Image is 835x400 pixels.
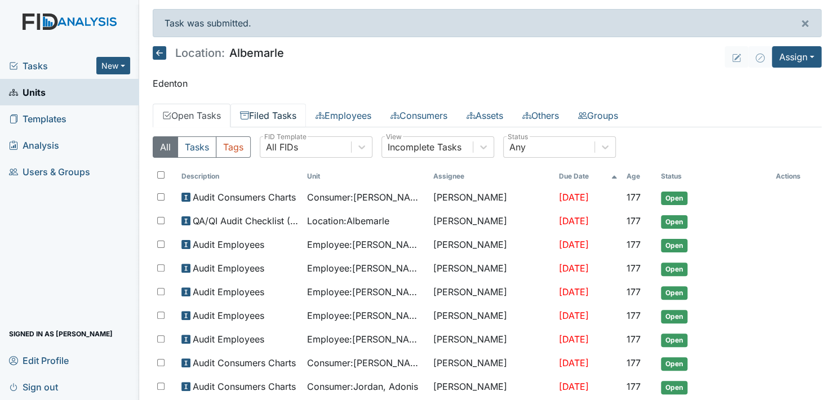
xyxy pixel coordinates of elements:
[428,167,554,186] th: Assignee
[428,186,554,210] td: [PERSON_NAME]
[457,104,513,127] a: Assets
[627,192,641,203] span: 177
[661,286,687,300] span: Open
[627,357,641,368] span: 177
[627,263,641,274] span: 177
[661,263,687,276] span: Open
[153,9,821,37] div: Task was submitted.
[509,140,526,154] div: Any
[428,210,554,233] td: [PERSON_NAME]
[428,375,554,399] td: [PERSON_NAME]
[622,167,656,186] th: Toggle SortBy
[627,381,641,392] span: 177
[801,15,810,31] span: ×
[627,310,641,321] span: 177
[9,83,46,101] span: Units
[568,104,628,127] a: Groups
[558,286,588,297] span: [DATE]
[661,334,687,347] span: Open
[153,136,178,158] button: All
[193,238,264,251] span: Audit Employees
[428,352,554,375] td: [PERSON_NAME]
[388,140,461,154] div: Incomplete Tasks
[9,136,59,154] span: Analysis
[9,110,66,127] span: Templates
[428,304,554,328] td: [PERSON_NAME]
[661,192,687,205] span: Open
[772,46,821,68] button: Assign
[193,332,264,346] span: Audit Employees
[558,239,588,250] span: [DATE]
[558,263,588,274] span: [DATE]
[428,233,554,257] td: [PERSON_NAME]
[175,47,225,59] span: Location:
[771,167,821,186] th: Actions
[558,334,588,345] span: [DATE]
[558,215,588,226] span: [DATE]
[157,171,165,179] input: Toggle All Rows Selected
[9,59,96,73] a: Tasks
[96,57,130,74] button: New
[153,46,284,60] h5: Albemarle
[661,381,687,394] span: Open
[789,10,821,37] button: ×
[193,356,296,370] span: Audit Consumers Charts
[381,104,457,127] a: Consumers
[627,239,641,250] span: 177
[627,334,641,345] span: 177
[661,239,687,252] span: Open
[193,380,296,393] span: Audit Consumers Charts
[627,286,641,297] span: 177
[513,104,568,127] a: Others
[554,167,621,186] th: Toggle SortBy
[627,215,641,226] span: 177
[9,352,69,369] span: Edit Profile
[9,163,90,180] span: Users & Groups
[306,104,381,127] a: Employees
[193,309,264,322] span: Audit Employees
[428,281,554,304] td: [PERSON_NAME]
[153,77,821,90] p: Edenton
[193,261,264,275] span: Audit Employees
[661,215,687,229] span: Open
[661,357,687,371] span: Open
[193,190,296,204] span: Audit Consumers Charts
[9,378,58,395] span: Sign out
[661,310,687,323] span: Open
[307,332,424,346] span: Employee : [PERSON_NAME]
[307,190,424,204] span: Consumer : [PERSON_NAME]
[307,285,424,299] span: Employee : [PERSON_NAME]
[428,257,554,281] td: [PERSON_NAME]
[558,381,588,392] span: [DATE]
[307,309,424,322] span: Employee : [PERSON_NAME], JoVoughtnie
[230,104,306,127] a: Filed Tasks
[558,310,588,321] span: [DATE]
[177,167,303,186] th: Toggle SortBy
[177,136,216,158] button: Tasks
[266,140,298,154] div: All FIDs
[9,325,113,343] span: Signed in as [PERSON_NAME]
[307,356,424,370] span: Consumer : [PERSON_NAME][GEOGRAPHIC_DATA]
[153,104,230,127] a: Open Tasks
[307,261,424,275] span: Employee : [PERSON_NAME]
[656,167,771,186] th: Toggle SortBy
[558,192,588,203] span: [DATE]
[193,285,264,299] span: Audit Employees
[307,238,424,251] span: Employee : [PERSON_NAME]
[428,328,554,352] td: [PERSON_NAME]
[193,214,298,228] span: QA/QI Audit Checklist (ICF)
[216,136,251,158] button: Tags
[303,167,428,186] th: Toggle SortBy
[153,136,251,158] div: Type filter
[558,357,588,368] span: [DATE]
[307,214,389,228] span: Location : Albemarle
[307,380,418,393] span: Consumer : Jordan, Adonis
